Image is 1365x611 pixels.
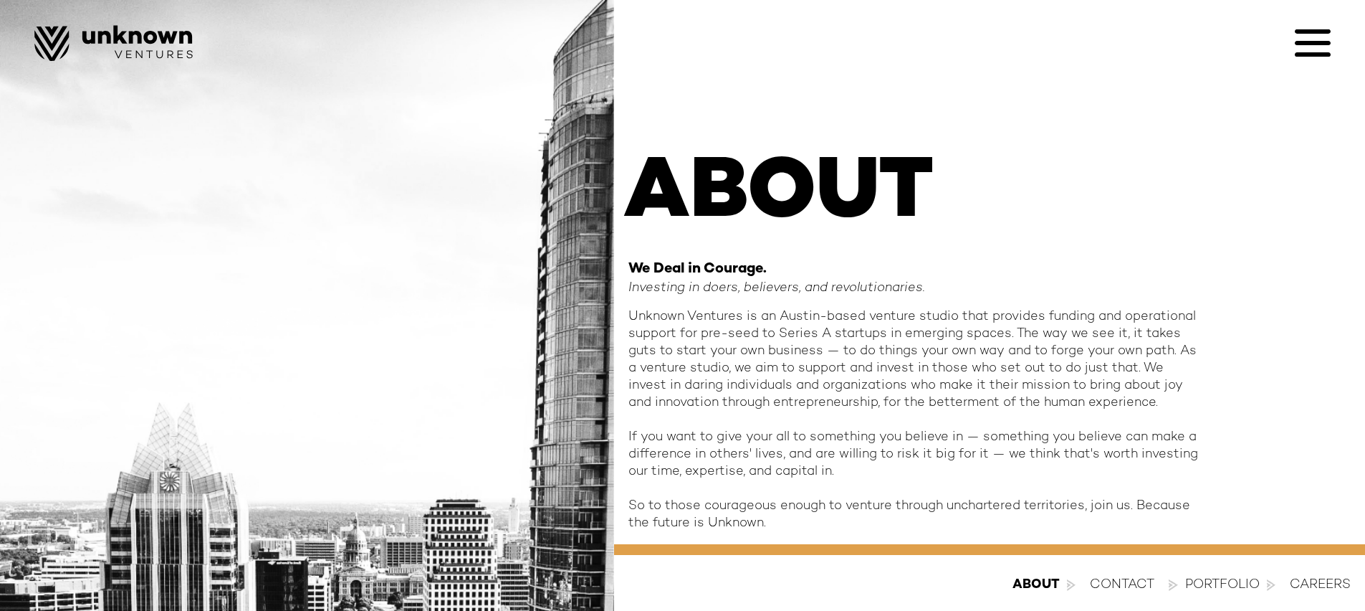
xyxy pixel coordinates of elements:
img: logo [6,6,104,24]
div: Portfolio [1185,577,1260,594]
img: Image of Unknown Ventures Logo. [34,25,193,61]
h1: ABOUT [456,153,946,239]
div: about [1012,577,1060,594]
img: An image of a white arrow. [1267,579,1275,590]
img: An image of a white arrow. [1067,579,1076,590]
a: Careers [1290,577,1351,594]
div: Hello! Please Log In [6,62,209,75]
em: Investing in doers, believers, and revolutionaries. [628,281,925,295]
div: Unknown Ventures is an Austin-based venture studio that provides funding and operational support ... [628,308,1202,532]
a: about [1012,577,1076,594]
img: An image of a white arrow. [1169,579,1177,590]
a: contact [1090,577,1154,594]
strong: We Deal in Courage. [628,262,767,277]
a: Portfolio [1185,577,1275,594]
div: You will be redirected to our universal log in page. [6,75,209,101]
button: Log in [6,101,43,116]
a: Log in [6,102,43,114]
